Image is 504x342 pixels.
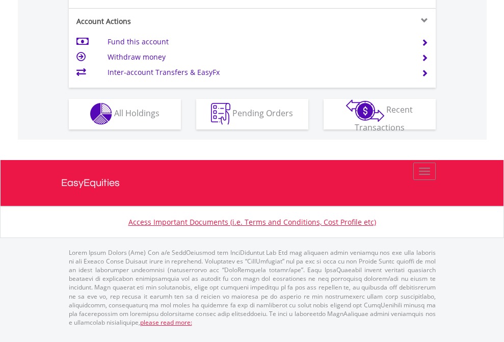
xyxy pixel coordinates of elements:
[355,104,413,133] span: Recent Transactions
[232,108,293,119] span: Pending Orders
[69,248,436,327] p: Lorem Ipsum Dolors (Ame) Con a/e SeddOeiusmod tem InciDiduntut Lab Etd mag aliquaen admin veniamq...
[90,103,112,125] img: holdings-wht.png
[61,160,443,206] a: EasyEquities
[211,103,230,125] img: pending_instructions-wht.png
[346,99,384,122] img: transactions-zar-wht.png
[69,99,181,129] button: All Holdings
[114,108,160,119] span: All Holdings
[196,99,308,129] button: Pending Orders
[108,34,409,49] td: Fund this account
[108,65,409,80] td: Inter-account Transfers & EasyFx
[108,49,409,65] td: Withdraw money
[324,99,436,129] button: Recent Transactions
[140,318,192,327] a: please read more:
[69,16,252,27] div: Account Actions
[128,217,376,227] a: Access Important Documents (i.e. Terms and Conditions, Cost Profile etc)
